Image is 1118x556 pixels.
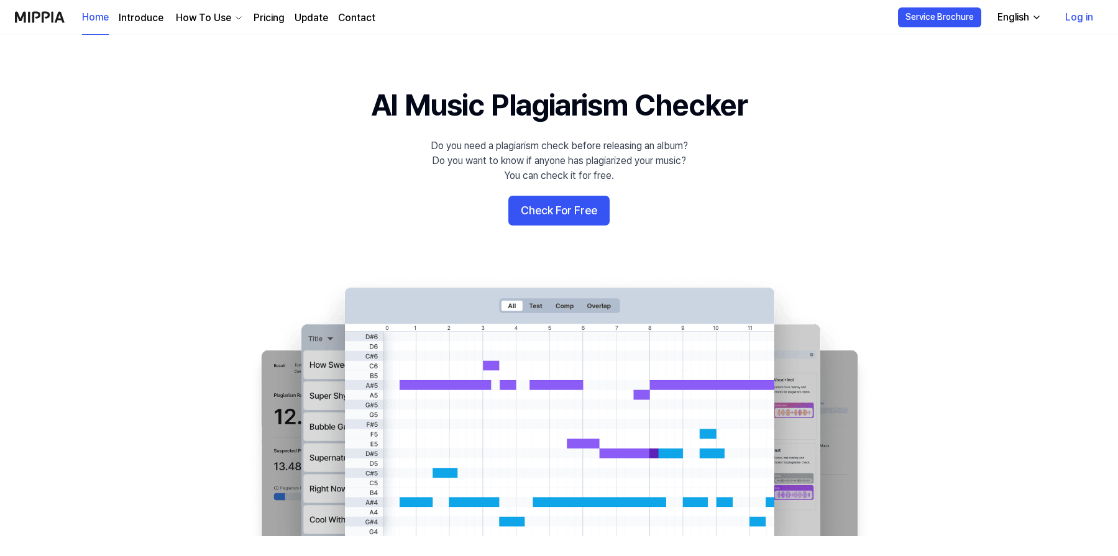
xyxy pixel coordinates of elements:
div: Do you need a plagiarism check before releasing an album? Do you want to know if anyone has plagi... [431,139,688,183]
img: main Image [236,275,882,536]
a: Home [82,1,109,35]
button: Check For Free [508,196,610,226]
div: How To Use [173,11,234,25]
div: English [995,10,1032,25]
button: How To Use [173,11,244,25]
a: Introduce [119,11,163,25]
a: Contact [338,11,375,25]
a: Pricing [254,11,285,25]
button: English [987,5,1049,30]
button: Service Brochure [898,7,981,27]
a: Update [295,11,328,25]
h1: AI Music Plagiarism Checker [371,84,747,126]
